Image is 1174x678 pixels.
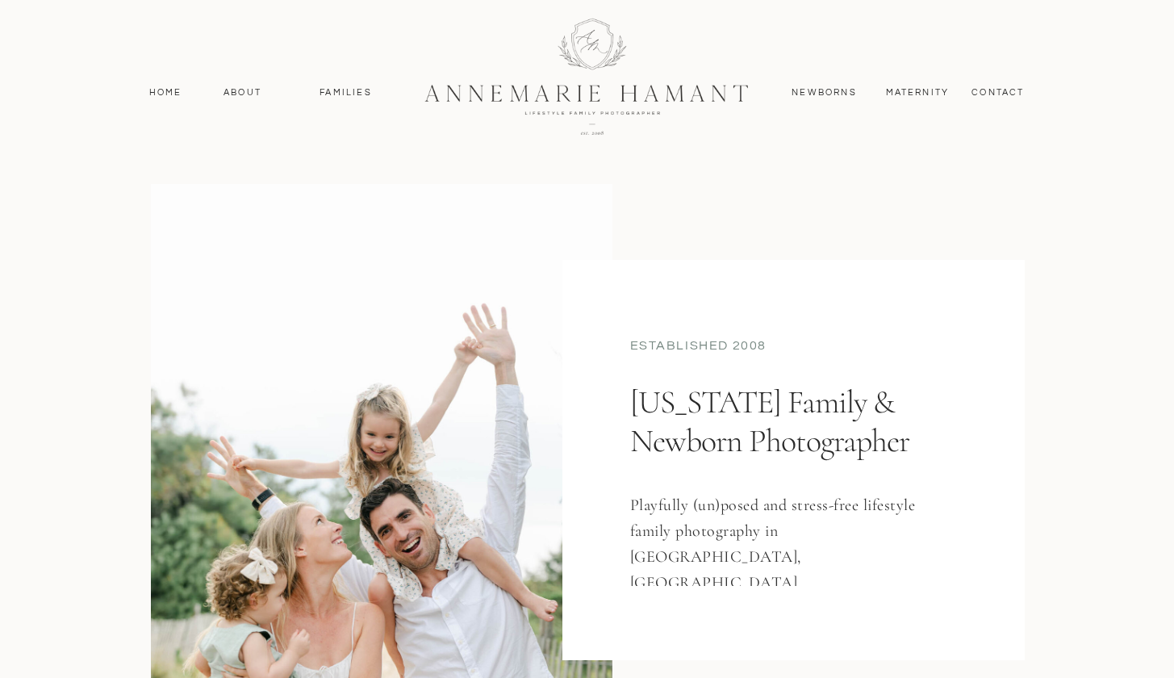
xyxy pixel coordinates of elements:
[963,86,1034,100] a: contact
[786,86,863,100] a: Newborns
[219,86,266,100] a: About
[142,86,190,100] a: Home
[630,337,958,358] div: established 2008
[310,86,382,100] a: Families
[630,492,934,586] h3: Playfully (un)posed and stress-free lifestyle family photography in [GEOGRAPHIC_DATA], [GEOGRAPHI...
[886,86,948,100] a: MAternity
[630,383,950,522] h1: [US_STATE] Family & Newborn Photographer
